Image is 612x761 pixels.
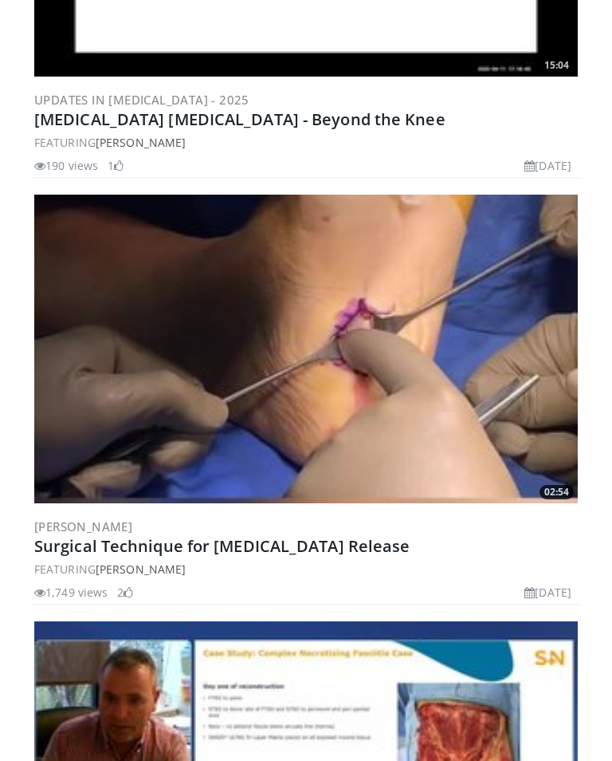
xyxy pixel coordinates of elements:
[524,584,571,601] li: [DATE]
[34,195,578,503] a: 02:54
[539,485,574,499] span: 02:54
[34,195,578,503] img: 4e1fa43d-32dd-4195-9e82-bc33fe42b74d.300x170_q85_crop-smart_upscale.jpg
[34,134,578,151] div: FEATURING
[108,157,124,174] li: 1
[34,561,578,578] div: FEATURING
[34,584,108,601] li: 1,749 views
[524,157,571,174] li: [DATE]
[34,157,98,174] li: 190 views
[34,519,132,534] a: [PERSON_NAME]
[539,58,574,73] span: 15:04
[117,584,133,601] li: 2
[34,535,410,557] a: Surgical Technique for [MEDICAL_DATA] Release
[96,135,186,150] a: [PERSON_NAME]
[34,92,249,108] a: Updates in [MEDICAL_DATA] - 2025
[34,108,445,130] a: [MEDICAL_DATA] [MEDICAL_DATA] - Beyond the Knee
[96,562,186,577] a: [PERSON_NAME]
